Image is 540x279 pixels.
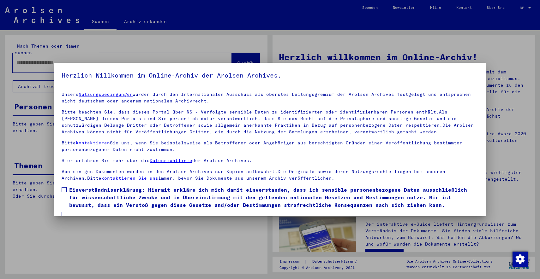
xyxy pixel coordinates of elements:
a: Datenrichtlinie [150,158,192,163]
span: Einverständniserklärung: Hiermit erkläre ich mich damit einverstanden, dass ich sensible personen... [69,186,478,209]
a: kontaktieren Sie uns [101,175,158,181]
p: Unsere wurden durch den Internationalen Ausschuss als oberstes Leitungsgremium der Arolsen Archiv... [62,91,478,104]
a: Nutzungsbedingungen [79,91,133,97]
p: Bitte Sie uns, wenn Sie beispielsweise als Betroffener oder Angehöriger aus berechtigten Gründen ... [62,140,478,153]
p: Bitte beachten Sie, dass dieses Portal über NS - Verfolgte sensible Daten zu identifizierten oder... [62,109,478,135]
p: Hier erfahren Sie mehr über die der Arolsen Archives. [62,157,478,164]
h5: Herzlich Willkommen im Online-Archiv der Arolsen Archives. [62,70,478,80]
div: Zustimmung ändern [512,251,527,266]
p: Von einigen Dokumenten werden in den Arolsen Archives nur Kopien aufbewahrt.Die Originale sowie d... [62,168,478,182]
a: kontaktieren [76,140,110,146]
img: Zustimmung ändern [513,252,528,267]
button: Ich stimme zu [62,212,109,224]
